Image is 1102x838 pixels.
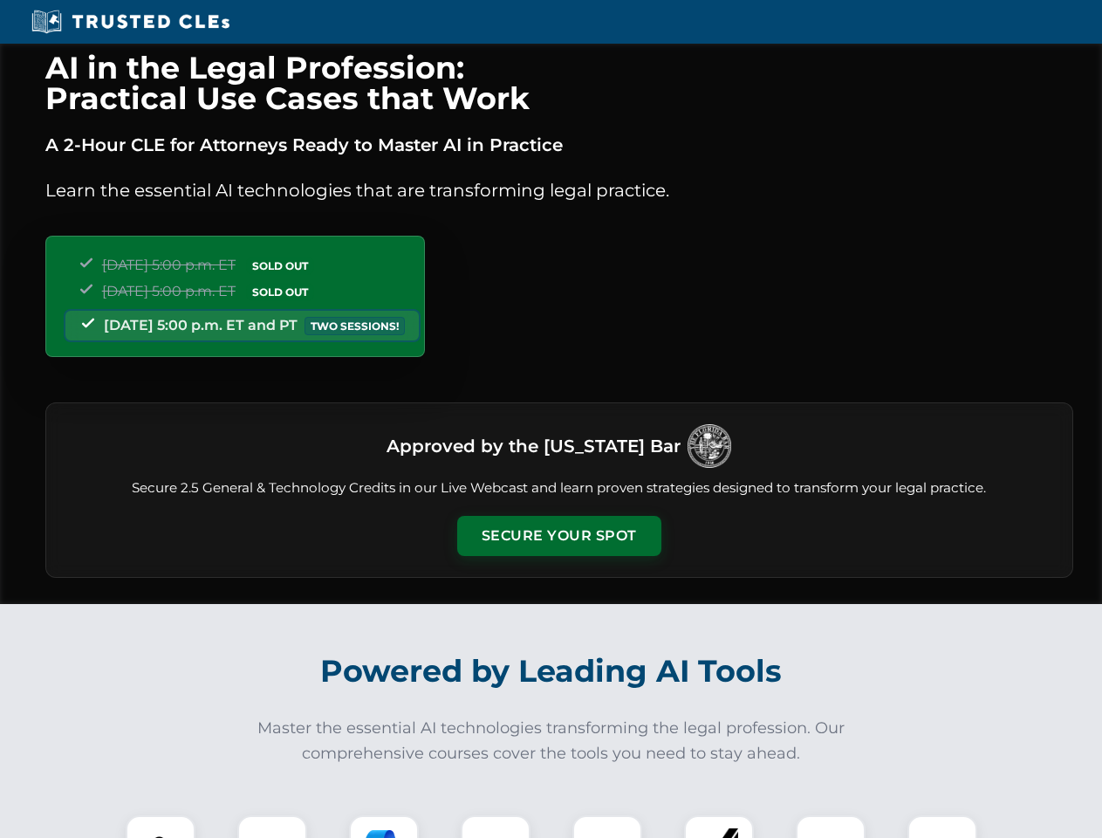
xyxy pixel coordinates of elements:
p: A 2-Hour CLE for Attorneys Ready to Master AI in Practice [45,131,1073,159]
p: Master the essential AI technologies transforming the legal profession. Our comprehensive courses... [246,716,857,766]
p: Secure 2.5 General & Technology Credits in our Live Webcast and learn proven strategies designed ... [67,478,1051,498]
span: [DATE] 5:00 p.m. ET [102,257,236,273]
img: Logo [688,424,731,468]
h1: AI in the Legal Profession: Practical Use Cases that Work [45,52,1073,113]
span: SOLD OUT [246,257,314,275]
span: SOLD OUT [246,283,314,301]
img: Trusted CLEs [26,9,235,35]
h3: Approved by the [US_STATE] Bar [387,430,681,462]
p: Learn the essential AI technologies that are transforming legal practice. [45,176,1073,204]
span: [DATE] 5:00 p.m. ET [102,283,236,299]
button: Secure Your Spot [457,516,661,556]
h2: Powered by Leading AI Tools [68,641,1035,702]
